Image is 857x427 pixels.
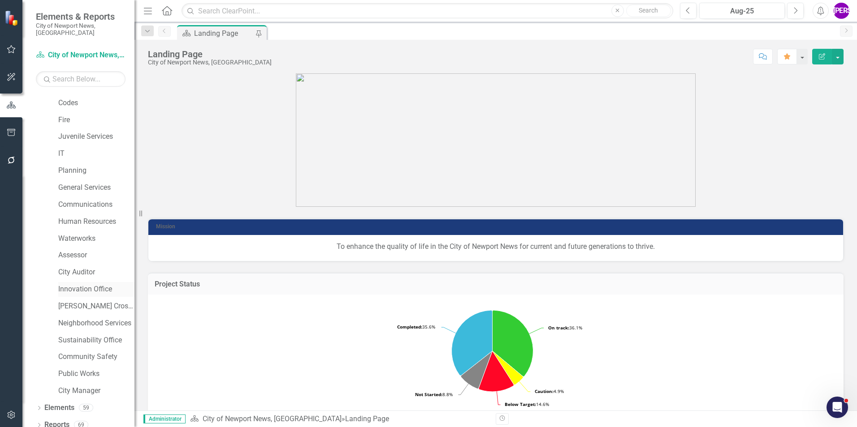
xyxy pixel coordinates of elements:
[58,132,134,142] a: Juvenile Services
[182,3,673,19] input: Search ClearPoint...
[415,391,453,397] text: 8.8%
[148,59,272,66] div: City of Newport News, [GEOGRAPHIC_DATA]
[492,310,533,376] path: On track, 74.
[535,388,554,394] tspan: Caution:
[58,267,134,278] a: City Auditor
[58,98,134,108] a: Codes
[58,369,134,379] a: Public Works
[58,166,134,176] a: Planning
[58,335,134,346] a: Sustainability Office
[58,234,134,244] a: Waterworks
[58,352,134,362] a: Community Safety
[44,403,74,413] a: Elements
[58,115,134,125] a: Fire
[479,351,514,392] path: Below Target, 30.
[156,224,839,230] h3: Mission
[190,414,489,424] div: »
[639,7,658,14] span: Search
[505,401,549,407] text: 14.6%
[827,397,848,418] iframe: Intercom live chat
[194,28,253,39] div: Landing Page
[58,149,134,159] a: IT
[397,324,422,330] tspan: Completed:
[157,242,834,252] p: To enhance the quality of life in the City of Newport News for current and future generations to ...
[505,401,536,407] tspan: Below Target:
[345,414,389,423] div: Landing Page
[79,404,93,412] div: 59
[58,284,134,295] a: Innovation Office
[415,391,442,397] tspan: Not Started:
[702,6,782,17] div: Aug-25
[203,414,342,423] a: City of Newport News, [GEOGRAPHIC_DATA]
[36,50,126,60] a: City of Newport News, [GEOGRAPHIC_DATA]
[833,3,849,19] button: [PERSON_NAME]
[461,351,492,389] path: Not Started, 18.
[58,200,134,210] a: Communications
[493,351,524,385] path: Caution, 10.
[148,49,272,59] div: Landing Page
[36,71,126,87] input: Search Below...
[58,217,134,227] a: Human Resources
[58,183,134,193] a: General Services
[155,280,837,288] h3: Project Status
[4,9,21,26] img: ClearPoint Strategy
[143,414,186,423] span: Administrator
[36,11,126,22] span: Elements & Reports
[548,325,569,331] tspan: On track:
[397,324,435,330] text: 35.6%
[58,318,134,329] a: Neighborhood Services
[626,4,671,17] button: Search
[58,386,134,396] a: City Manager
[58,301,134,312] a: [PERSON_NAME] Crossing
[548,325,582,331] text: 36.1%
[452,310,493,376] path: Completed, 73.
[58,250,134,260] a: Assessor
[699,3,785,19] button: Aug-25
[36,22,126,37] small: City of Newport News, [GEOGRAPHIC_DATA]
[535,388,564,394] text: 4.9%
